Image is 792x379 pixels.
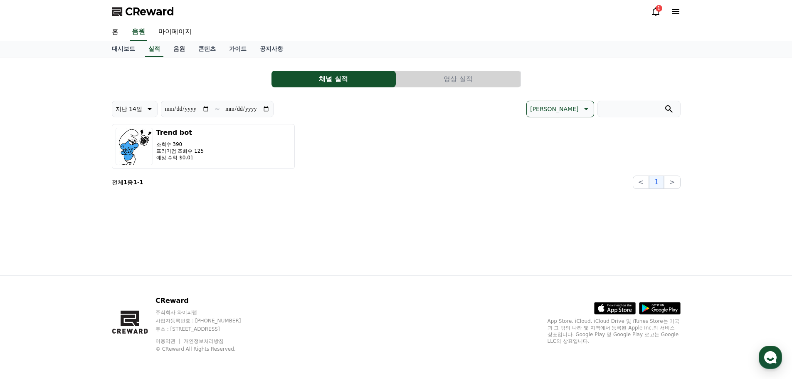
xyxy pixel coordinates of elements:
[139,179,143,186] strong: 1
[192,41,222,57] a: 콘텐츠
[649,176,664,189] button: 1
[184,338,224,344] a: 개인정보처리방침
[222,41,253,57] a: 가이드
[116,128,153,165] img: Trend bot
[167,41,192,57] a: 음원
[155,346,257,352] p: © CReward All Rights Reserved.
[116,103,142,115] p: 지난 14일
[396,71,521,87] button: 영상 실적
[215,104,220,114] p: ~
[155,317,257,324] p: 사업자등록번호 : [PHONE_NUMBER]
[125,5,174,18] span: CReward
[133,179,137,186] strong: 1
[112,5,174,18] a: CReward
[253,41,290,57] a: 공지사항
[112,178,143,186] p: 전체 중 -
[145,41,163,57] a: 실적
[112,124,295,169] button: Trend bot 조회수 390 프리미엄 조회수 125 예상 수익 $0.01
[656,5,662,12] div: 1
[155,326,257,332] p: 주소 : [STREET_ADDRESS]
[155,338,182,344] a: 이용약관
[128,276,138,283] span: 설정
[105,41,142,57] a: 대시보드
[271,71,396,87] button: 채널 실적
[155,309,257,316] p: 주식회사 와이피랩
[156,148,204,154] p: 프리미엄 조회수 125
[155,296,257,306] p: CReward
[105,23,125,41] a: 홈
[112,101,158,117] button: 지난 14일
[156,154,204,161] p: 예상 수익 $0.01
[123,179,128,186] strong: 1
[156,128,204,138] h3: Trend bot
[55,264,107,285] a: 대화
[526,101,594,117] button: [PERSON_NAME]
[152,23,198,41] a: 마이페이지
[548,318,681,344] p: App Store, iCloud, iCloud Drive 및 iTunes Store는 미국과 그 밖의 나라 및 지역에서 등록된 Apple Inc.의 서비스 상표입니다. Goo...
[76,277,86,283] span: 대화
[156,141,204,148] p: 조회수 390
[651,7,661,17] a: 1
[530,103,578,115] p: [PERSON_NAME]
[130,23,147,41] a: 음원
[633,176,649,189] button: <
[26,276,31,283] span: 홈
[107,264,160,285] a: 설정
[664,176,680,189] button: >
[2,264,55,285] a: 홈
